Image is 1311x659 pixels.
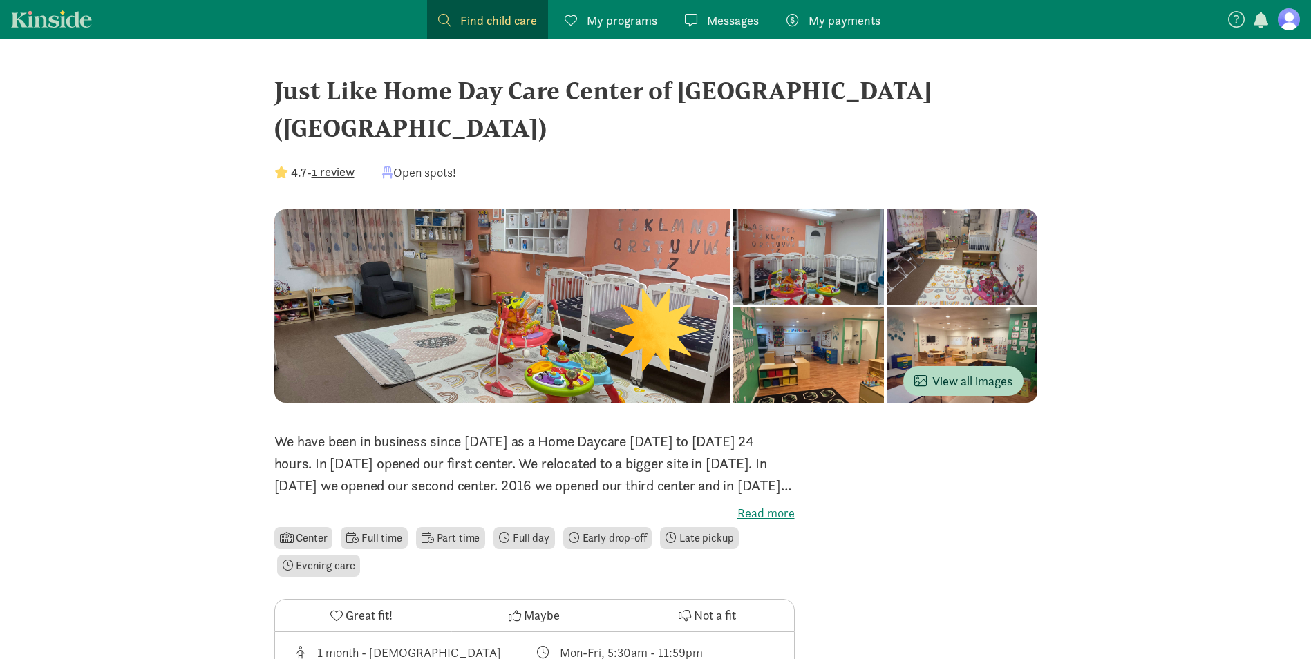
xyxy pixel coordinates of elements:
[274,72,1037,146] div: Just Like Home Day Care Center of [GEOGRAPHIC_DATA] ([GEOGRAPHIC_DATA])
[312,162,355,181] button: 1 review
[448,600,621,631] button: Maybe
[707,11,759,30] span: Messages
[274,505,795,522] label: Read more
[274,430,795,497] p: We have been in business since [DATE] as a Home Daycare [DATE] to [DATE] 24 hours. In [DATE] open...
[493,527,555,549] li: Full day
[587,11,657,30] span: My programs
[914,372,1012,390] span: View all images
[809,11,880,30] span: My payments
[341,527,407,549] li: Full time
[274,163,355,182] div: -
[460,11,537,30] span: Find child care
[660,527,739,549] li: Late pickup
[277,555,361,577] li: Evening care
[524,606,560,624] span: Maybe
[275,600,448,631] button: Great fit!
[694,606,736,624] span: Not a fit
[621,600,793,631] button: Not a fit
[346,606,393,624] span: Great fit!
[11,10,92,28] a: Kinside
[903,366,1024,396] button: View all images
[382,163,456,182] div: Open spots!
[274,527,333,549] li: Center
[416,527,485,549] li: Part time
[563,527,652,549] li: Early drop-off
[291,164,307,180] strong: 4.7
